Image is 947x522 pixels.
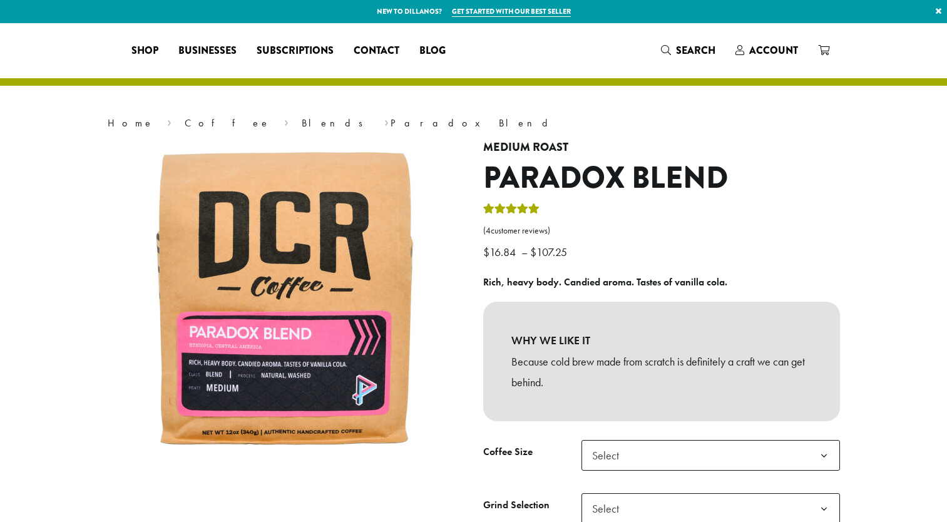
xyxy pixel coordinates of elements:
a: Home [108,116,154,130]
label: Grind Selection [483,496,581,514]
bdi: 16.84 [483,245,519,259]
span: 4 [486,225,491,236]
a: Blends [302,116,371,130]
nav: Breadcrumb [108,116,840,131]
a: Get started with our best seller [452,6,571,17]
span: › [384,111,389,131]
a: (4customer reviews) [483,225,840,237]
span: Shop [131,43,158,59]
a: Shop [121,41,168,61]
span: $ [483,245,489,259]
span: $ [530,245,536,259]
span: Select [581,440,840,471]
span: – [521,245,528,259]
span: Subscriptions [257,43,334,59]
span: Blog [419,43,446,59]
div: Rated 5.00 out of 5 [483,202,540,220]
img: Paradox Blend [130,141,443,454]
span: Select [587,443,632,468]
h4: Medium Roast [483,141,840,155]
b: WHY WE LIKE IT [511,330,812,351]
span: Search [676,43,715,58]
p: Because cold brew made from scratch is definitely a craft we can get behind. [511,351,812,394]
span: › [284,111,289,131]
span: Businesses [178,43,237,59]
span: Contact [354,43,399,59]
span: Select [587,496,632,521]
bdi: 107.25 [530,245,570,259]
a: Search [651,40,725,61]
span: Account [749,43,798,58]
a: Coffee [185,116,270,130]
b: Rich, heavy body. Candied aroma. Tastes of vanilla cola. [483,275,727,289]
h1: Paradox Blend [483,160,840,197]
span: › [167,111,171,131]
label: Coffee Size [483,443,581,461]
